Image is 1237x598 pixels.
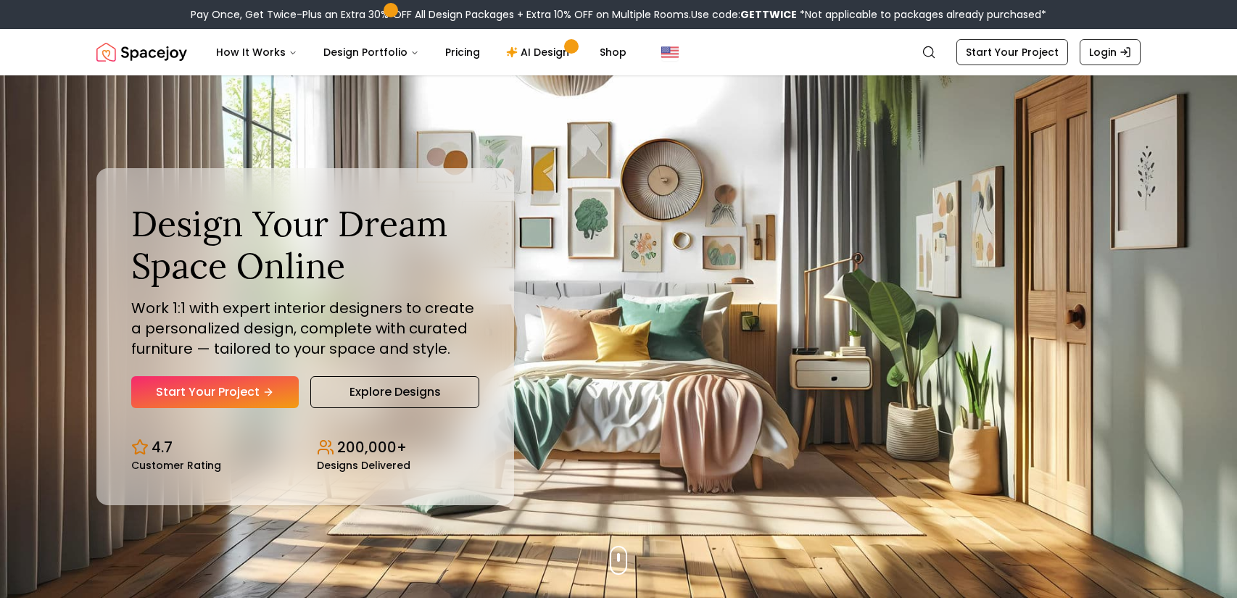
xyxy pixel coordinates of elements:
small: Designs Delivered [317,460,410,470]
nav: Global [96,29,1141,75]
img: United States [661,43,679,61]
b: GETTWICE [740,7,797,22]
span: *Not applicable to packages already purchased* [797,7,1046,22]
a: Explore Designs [310,376,479,408]
a: Pricing [434,38,492,67]
p: 200,000+ [337,437,407,457]
img: Spacejoy Logo [96,38,187,67]
span: Use code: [691,7,797,22]
nav: Main [204,38,638,67]
small: Customer Rating [131,460,221,470]
a: Shop [588,38,638,67]
p: 4.7 [152,437,173,457]
p: Work 1:1 with expert interior designers to create a personalized design, complete with curated fu... [131,298,479,359]
a: AI Design [495,38,585,67]
a: Login [1080,39,1141,65]
button: How It Works [204,38,309,67]
button: Design Portfolio [312,38,431,67]
h1: Design Your Dream Space Online [131,203,479,286]
a: Spacejoy [96,38,187,67]
a: Start Your Project [956,39,1068,65]
a: Start Your Project [131,376,299,408]
div: Design stats [131,425,479,470]
div: Pay Once, Get Twice-Plus an Extra 30% OFF All Design Packages + Extra 10% OFF on Multiple Rooms. [191,7,1046,22]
